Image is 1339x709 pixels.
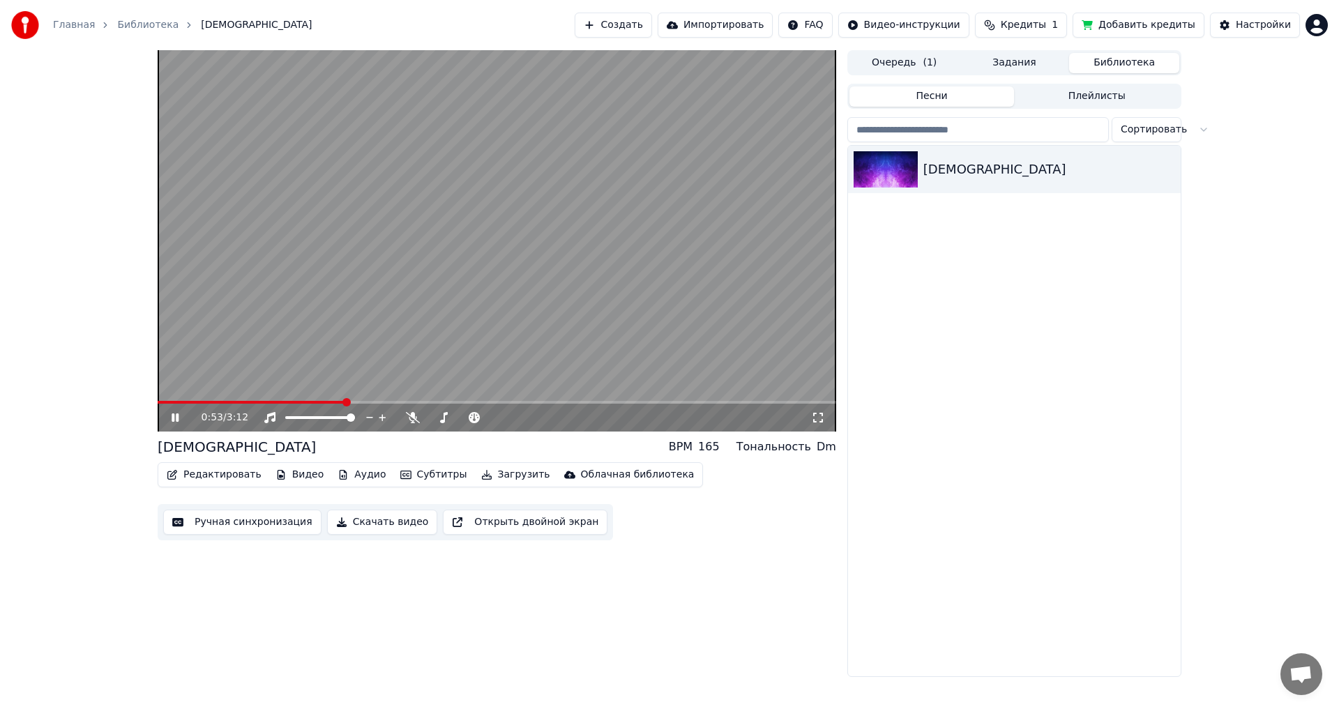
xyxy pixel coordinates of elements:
a: Библиотека [117,18,179,32]
span: 3:12 [227,411,248,425]
button: Добавить кредиты [1073,13,1204,38]
button: Настройки [1210,13,1300,38]
span: 1 [1052,18,1058,32]
button: Задания [960,53,1070,73]
a: Открытый чат [1280,653,1322,695]
button: FAQ [778,13,832,38]
button: Загрузить [476,465,556,485]
div: Настройки [1236,18,1291,32]
span: Кредиты [1001,18,1046,32]
div: [DEMOGRAPHIC_DATA] [158,437,316,457]
button: Кредиты1 [975,13,1067,38]
nav: breadcrumb [53,18,312,32]
img: youka [11,11,39,39]
div: Dm [817,439,836,455]
div: [DEMOGRAPHIC_DATA] [923,160,1175,179]
div: BPM [669,439,693,455]
button: Видео [270,465,330,485]
button: Библиотека [1069,53,1179,73]
div: / [202,411,235,425]
button: Субтитры [395,465,473,485]
button: Песни [849,86,1015,107]
button: Ручная синхронизация [163,510,321,535]
a: Главная [53,18,95,32]
button: Видео-инструкции [838,13,969,38]
button: Очередь [849,53,960,73]
span: ( 1 ) [923,56,937,70]
span: [DEMOGRAPHIC_DATA] [201,18,312,32]
div: Облачная библиотека [581,468,695,482]
button: Редактировать [161,465,267,485]
span: 0:53 [202,411,223,425]
button: Открыть двойной экран [443,510,607,535]
div: Тональность [736,439,811,455]
button: Аудио [332,465,391,485]
button: Скачать видео [327,510,438,535]
span: Сортировать [1121,123,1187,137]
button: Создать [575,13,651,38]
div: 165 [698,439,720,455]
button: Плейлисты [1014,86,1179,107]
button: Импортировать [658,13,773,38]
